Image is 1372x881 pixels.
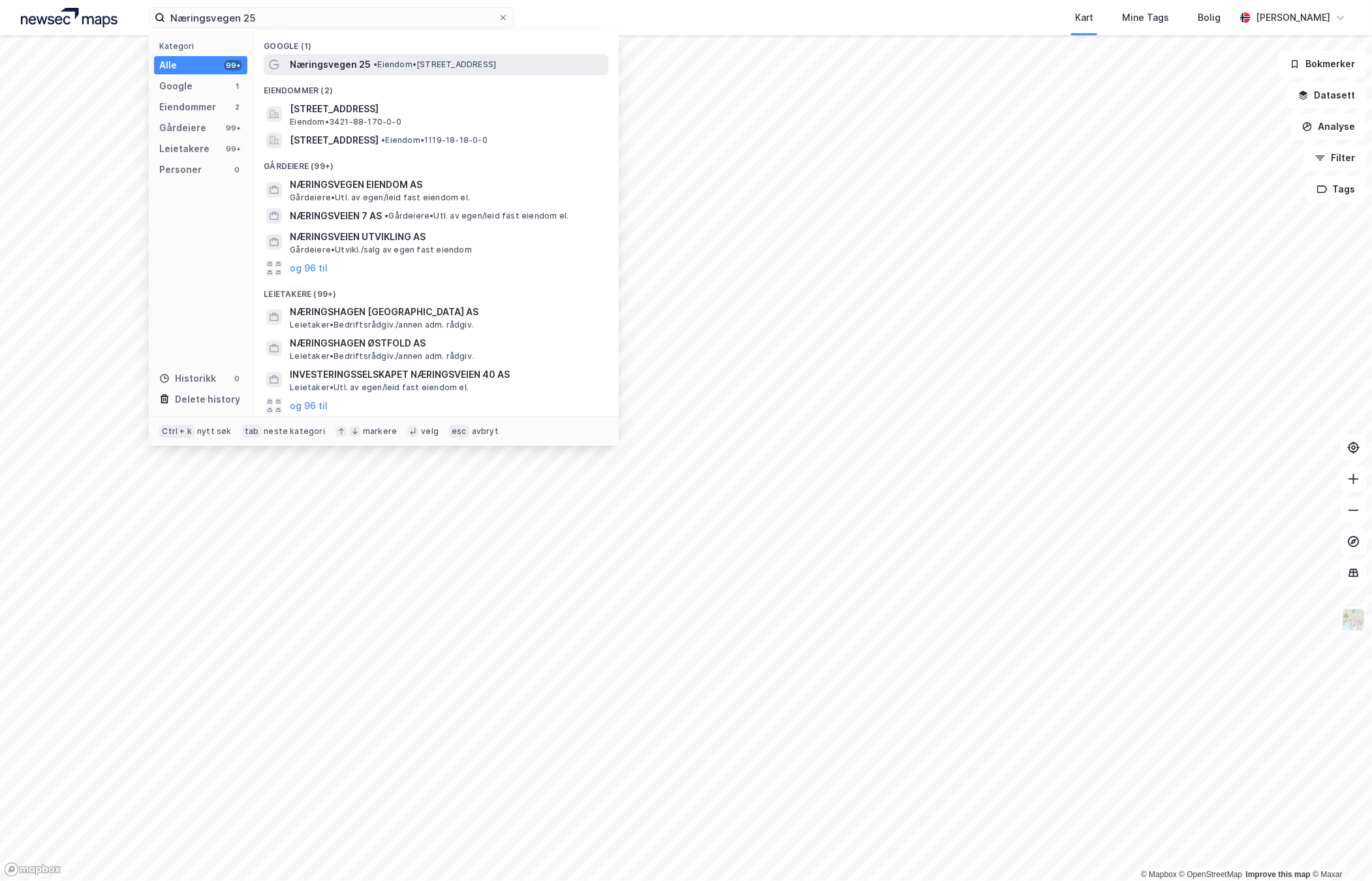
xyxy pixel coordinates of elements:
a: Improve this map [1246,870,1311,879]
div: Eiendommer (2) [253,75,619,99]
div: avbryt [472,426,499,437]
div: Google (1) [253,31,619,54]
div: Leietakere (99+) [253,279,619,302]
a: OpenStreetMap [1179,870,1243,879]
span: Eiendom • 1119-18-18-0-0 [381,135,488,146]
div: esc [449,425,469,438]
span: Eiendom • [STREET_ADDRESS] [373,59,496,70]
div: Alle [159,57,177,73]
div: Gårdeiere [159,120,206,136]
div: Kart [1075,10,1093,25]
span: Næringsvegen 25 [290,57,371,72]
span: INVESTERINGSSELSKAPET NÆRINGSVEIEN 40 AS [290,367,603,382]
span: NÆRINGSHAGEN ØSTFOLD AS [290,335,603,351]
div: Bolig [1198,10,1221,25]
button: og 96 til [290,260,328,276]
span: NÆRINGSVEIEN UTVIKLING AS [290,229,603,245]
span: [STREET_ADDRESS] [290,101,603,117]
div: Ctrl + k [159,425,195,438]
div: Eiendommer [159,99,216,115]
div: 99+ [224,60,242,70]
span: NÆRINGSVEIEN 7 AS [290,208,382,224]
div: 99+ [224,144,242,154]
span: Gårdeiere • Utl. av egen/leid fast eiendom el. [290,193,470,203]
input: Søk på adresse, matrikkel, gårdeiere, leietakere eller personer [165,8,498,27]
div: nytt søk [197,426,232,437]
div: 2 [232,102,242,112]
iframe: Chat Widget [1307,818,1372,881]
div: Gårdeiere (99+) [253,151,619,174]
span: [STREET_ADDRESS] [290,132,379,148]
img: Z [1341,608,1366,632]
span: NÆRINGSHAGEN [GEOGRAPHIC_DATA] AS [290,304,603,320]
button: Tags [1306,176,1367,202]
a: Mapbox homepage [4,862,61,877]
div: Leietakere [159,141,210,157]
a: Mapbox [1141,870,1177,879]
div: tab [242,425,262,438]
div: 99+ [224,123,242,133]
div: velg [421,426,439,437]
span: Leietaker • Utl. av egen/leid fast eiendom el. [290,382,469,393]
div: Google [159,78,193,94]
div: Kategori [159,41,247,51]
div: Kontrollprogram for chat [1307,818,1372,881]
span: • [381,135,385,145]
div: neste kategori [264,426,325,437]
div: 0 [232,164,242,175]
span: • [384,211,388,221]
span: Eiendom • 3421-88-170-0-0 [290,117,401,127]
span: Leietaker • Bedriftsrådgiv./annen adm. rådgiv. [290,351,474,362]
span: Gårdeiere • Utl. av egen/leid fast eiendom el. [384,211,569,221]
div: [PERSON_NAME] [1256,10,1330,25]
button: Filter [1304,145,1367,171]
div: 0 [232,373,242,384]
button: Datasett [1287,82,1367,108]
div: Personer [159,162,202,178]
button: Bokmerker [1279,51,1367,77]
div: Delete history [175,392,240,407]
button: og 96 til [290,398,328,414]
div: Historikk [159,371,216,386]
button: Analyse [1291,114,1367,140]
div: Mine Tags [1122,10,1169,25]
span: Gårdeiere • Utvikl./salg av egen fast eiendom [290,245,472,255]
span: Leietaker • Bedriftsrådgiv./annen adm. rådgiv. [290,320,474,330]
span: • [373,59,377,69]
img: logo.a4113a55bc3d86da70a041830d287a7e.svg [21,8,117,27]
span: NÆRINGSVEGEN EIENDOM AS [290,177,603,193]
div: 1 [232,81,242,91]
div: markere [363,426,397,437]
